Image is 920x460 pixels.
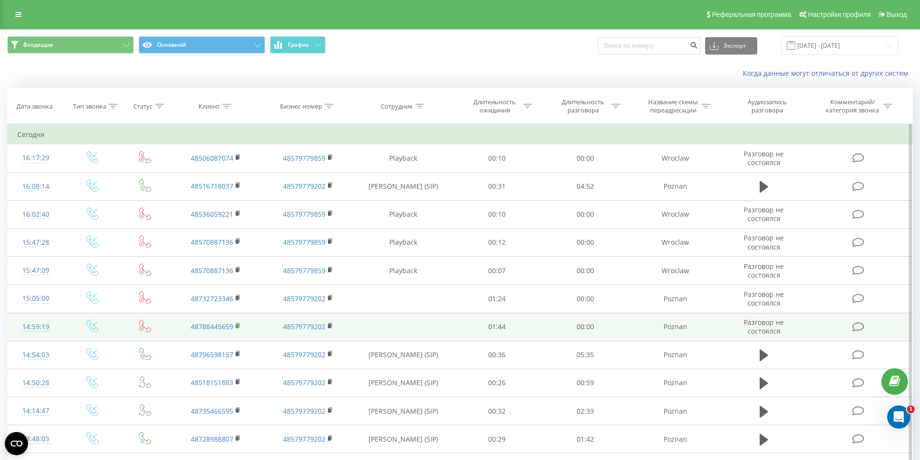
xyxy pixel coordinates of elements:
div: 14:14:47 [17,402,55,420]
div: 14:54:03 [17,346,55,364]
td: 00:31 [453,172,541,200]
td: 00:10 [453,200,541,228]
a: 48579779859 [283,237,326,247]
a: 48579779202 [283,434,326,444]
a: 48579779859 [283,153,326,163]
td: Playback [354,228,453,256]
a: 48579779202 [283,294,326,303]
button: Входящие [7,36,134,54]
td: [PERSON_NAME] (SIP) [354,369,453,397]
td: 00:00 [541,144,630,172]
div: Длительность разговора [557,98,609,114]
input: Поиск по номеру [598,37,700,55]
button: Open CMP widget [5,432,28,455]
span: Входящие [23,41,53,49]
a: 48506087074 [191,153,233,163]
a: 48570887136 [191,237,233,247]
td: Playback [354,144,453,172]
td: Wroclaw [629,144,721,172]
td: Poznan [629,285,721,313]
div: 16:02:40 [17,205,55,224]
td: 01:24 [453,285,541,313]
button: Экспорт [705,37,757,55]
div: 13:48:03 [17,430,55,448]
a: 48579779202 [283,378,326,387]
span: Разговор не состоялся [744,205,784,223]
a: 48570887136 [191,266,233,275]
td: 00:12 [453,228,541,256]
span: Разговор не состоялся [744,233,784,251]
a: 48732723346 [191,294,233,303]
div: 15:47:09 [17,261,55,280]
td: 00:59 [541,369,630,397]
a: 48728988807 [191,434,233,444]
a: 48735466595 [191,406,233,416]
td: 04:52 [541,172,630,200]
td: [PERSON_NAME] (SIP) [354,341,453,369]
div: 16:08:14 [17,177,55,196]
td: [PERSON_NAME] (SIP) [354,397,453,425]
span: Реферальная программа [712,11,791,18]
button: График [270,36,326,54]
div: Название схемы переадресации [647,98,699,114]
div: Длительность ожидания [469,98,521,114]
span: Выход [887,11,907,18]
a: 48796598157 [191,350,233,359]
div: Сотрудник [381,102,413,111]
td: Wroclaw [629,257,721,285]
div: Клиент [198,102,220,111]
td: 00:36 [453,341,541,369]
td: Poznan [629,341,721,369]
a: 48579779202 [283,322,326,331]
div: 15:47:28 [17,233,55,252]
td: 00:07 [453,257,541,285]
a: 48579779859 [283,266,326,275]
td: Wroclaw [629,200,721,228]
span: 1 [907,405,915,413]
td: 00:00 [541,313,630,341]
span: Разговор не состоялся [744,149,784,167]
button: Основной [139,36,265,54]
div: 14:50:28 [17,374,55,392]
div: 14:59:19 [17,318,55,336]
td: 00:26 [453,369,541,397]
span: Разговор не состоялся [744,290,784,307]
td: Wroclaw [629,228,721,256]
td: 00:32 [453,397,541,425]
td: Сегодня [8,125,913,144]
td: 02:33 [541,397,630,425]
span: Разговор не состоялся [744,262,784,279]
span: Разговор не состоялся [744,318,784,335]
span: Настройки профиля [808,11,871,18]
td: [PERSON_NAME] (SIP) [354,425,453,453]
td: 00:29 [453,425,541,453]
div: 15:05:00 [17,289,55,308]
div: Дата звонка [16,102,53,111]
td: 00:00 [541,257,630,285]
div: Тип звонка [73,102,106,111]
a: 48579779202 [283,350,326,359]
div: Аудиозапись разговора [736,98,798,114]
td: Poznan [629,425,721,453]
td: 00:00 [541,200,630,228]
a: 48579779202 [283,406,326,416]
a: 48536059221 [191,209,233,219]
span: График [288,42,309,48]
td: 01:44 [453,313,541,341]
div: Комментарий/категория звонка [824,98,881,114]
td: 01:42 [541,425,630,453]
a: 48518151883 [191,378,233,387]
td: Poznan [629,369,721,397]
a: 48579779202 [283,181,326,191]
td: 00:10 [453,144,541,172]
div: Бизнес номер [280,102,322,111]
td: Poznan [629,397,721,425]
td: [PERSON_NAME] (SIP) [354,172,453,200]
td: Playback [354,200,453,228]
a: 48788445659 [191,322,233,331]
a: Когда данные могут отличаться от других систем [743,69,913,78]
div: 16:17:29 [17,149,55,167]
td: Playback [354,257,453,285]
a: 48579779859 [283,209,326,219]
a: 48516718037 [191,181,233,191]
